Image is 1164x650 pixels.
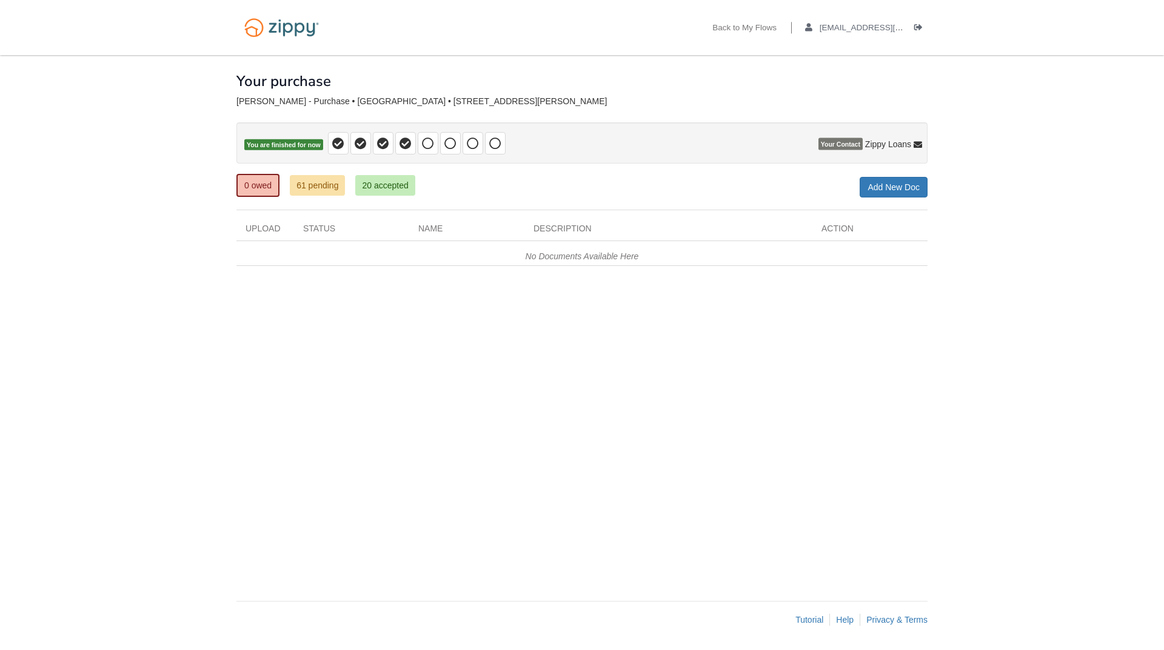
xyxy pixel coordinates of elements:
[836,615,854,625] a: Help
[244,139,323,151] span: You are finished for now
[290,175,345,196] a: 61 pending
[236,174,279,197] a: 0 owed
[795,615,823,625] a: Tutorial
[526,251,639,261] em: No Documents Available Here
[866,615,928,625] a: Privacy & Terms
[236,222,294,240] div: Upload
[236,12,327,43] img: Logo
[294,222,409,240] div: Status
[820,23,958,32] span: aaboley88@icloud.com
[236,96,928,107] div: [PERSON_NAME] - Purchase • [GEOGRAPHIC_DATA] • [STREET_ADDRESS][PERSON_NAME]
[355,175,415,196] a: 20 accepted
[812,222,928,240] div: Action
[236,73,331,89] h1: Your purchase
[712,23,777,35] a: Back to My Flows
[524,222,812,240] div: Description
[865,138,911,150] span: Zippy Loans
[409,222,524,240] div: Name
[805,23,958,35] a: edit profile
[818,138,863,150] span: Your Contact
[914,23,928,35] a: Log out
[860,177,928,197] a: Add New Doc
